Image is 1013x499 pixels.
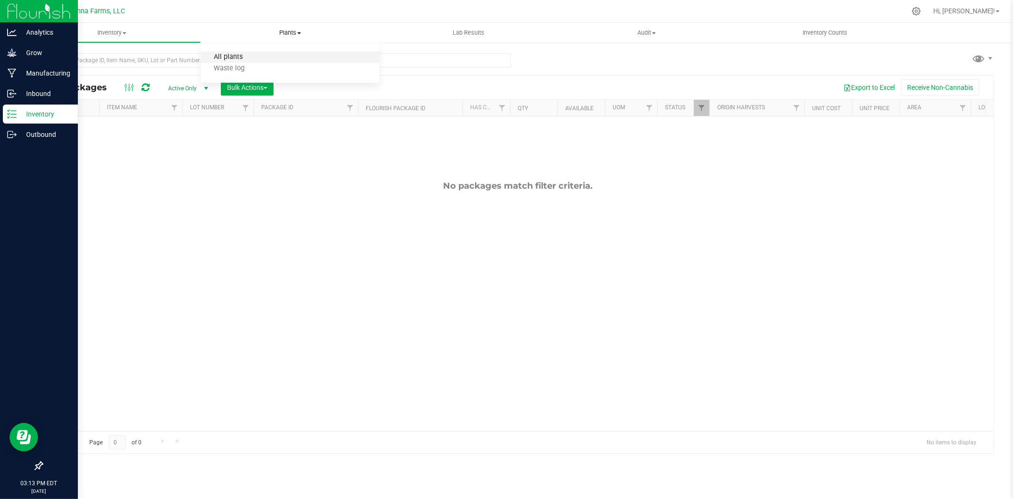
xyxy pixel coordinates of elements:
button: Export to Excel [837,79,901,96]
a: Filter [789,100,805,116]
span: Lab Results [440,29,497,37]
iframe: Resource center [9,423,38,451]
span: Hi, [PERSON_NAME]! [933,7,995,15]
a: Location [978,104,1005,111]
a: Filter [238,100,254,116]
inline-svg: Inbound [7,89,17,98]
button: Bulk Actions [221,79,274,96]
a: Plants All plants Waste log [201,23,379,43]
inline-svg: Grow [7,48,17,58]
span: Bulk Actions [227,84,267,91]
a: Inventory [23,23,201,43]
a: Filter [494,100,510,116]
span: All Packages [49,82,116,93]
span: Nonna Farms, LLC [69,7,125,15]
p: [DATE] [4,488,74,495]
a: Filter [167,100,182,116]
span: Waste log [201,65,257,73]
a: Unit Cost [812,105,841,112]
p: Grow [17,47,74,58]
inline-svg: Inventory [7,109,17,119]
span: Audit [558,29,735,37]
a: Origin Harvests [717,104,765,111]
a: Unit Price [860,105,890,112]
a: Filter [955,100,971,116]
p: Manufacturing [17,67,74,79]
div: No packages match filter criteria. [42,181,994,191]
a: Filter [642,100,657,116]
a: Available [565,105,594,112]
span: Inventory [23,29,200,37]
p: Outbound [17,129,74,140]
a: Area [907,104,921,111]
p: Inventory [17,108,74,120]
a: UOM [613,104,625,111]
p: Inbound [17,88,74,99]
a: Flourish Package ID [366,105,426,112]
span: Page of 0 [81,435,150,450]
a: Qty [518,105,528,112]
button: Receive Non-Cannabis [901,79,979,96]
inline-svg: Outbound [7,130,17,139]
a: Lot Number [190,104,224,111]
a: Inventory Counts [736,23,914,43]
span: Plants [201,29,379,37]
p: Analytics [17,27,74,38]
a: Audit [558,23,736,43]
a: Lab Results [379,23,558,43]
p: 03:13 PM EDT [4,479,74,488]
inline-svg: Analytics [7,28,17,37]
span: All plants [201,53,256,61]
a: Filter [694,100,710,116]
span: Inventory Counts [790,29,860,37]
a: Status [665,104,685,111]
th: Has COA [463,100,510,116]
a: Item Name [107,104,137,111]
a: Filter [342,100,358,116]
div: Manage settings [910,7,922,16]
span: No items to display [919,435,984,450]
inline-svg: Manufacturing [7,68,17,78]
a: Package ID [261,104,293,111]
